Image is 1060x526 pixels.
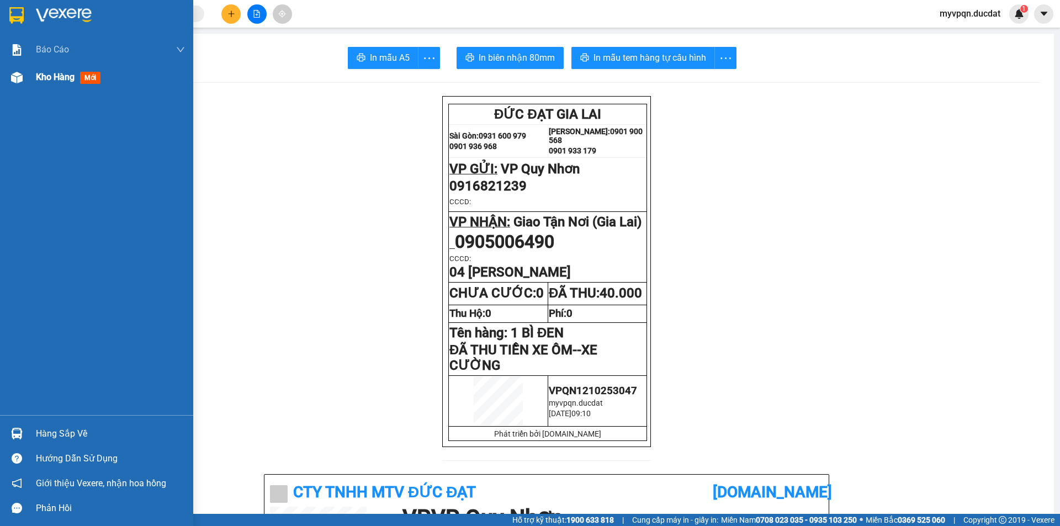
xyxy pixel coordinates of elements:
span: In mẫu tem hàng tự cấu hình [593,51,706,65]
strong: 1900 633 818 [566,516,614,524]
strong: 0931 600 979 [479,131,526,140]
span: In mẫu A5 [370,51,410,65]
span: VP GỬI: [7,72,55,88]
span: printer [357,53,365,63]
button: plus [221,4,241,24]
span: Giới thiệu Vexere, nhận hoa hồng [36,476,166,490]
span: VP GỬI: [449,161,497,177]
sup: 1 [1020,5,1028,13]
span: message [12,503,22,513]
span: myvpqn.ducdat [931,7,1009,20]
img: warehouse-icon [11,428,23,439]
button: printerIn mẫu tem hàng tự cấu hình [571,47,715,69]
strong: Phí: [549,307,573,320]
span: question-circle [12,453,22,464]
img: logo-vxr [9,7,24,24]
strong: ĐÃ THU: [549,285,642,301]
img: solution-icon [11,44,23,56]
span: myvpqn.ducdat [549,399,603,407]
span: notification [12,478,22,488]
span: [DATE] [549,409,571,418]
span: 04 [PERSON_NAME] [449,264,571,280]
strong: 0931 600 979 [7,31,60,52]
span: Tên hàng: [449,325,564,341]
span: In biên nhận 80mm [479,51,555,65]
img: warehouse-icon [11,72,23,83]
strong: 0901 900 568 [71,31,160,52]
span: Cung cấp máy in - giấy in: [632,514,718,526]
span: 40.000 [600,285,642,301]
strong: [PERSON_NAME]: [549,127,610,136]
button: aim [273,4,292,24]
button: file-add [247,4,267,24]
span: 09:10 [571,409,591,418]
div: Hàng sắp về [36,426,185,442]
span: Giao Tận Nơi (Gia Lai) [513,214,642,230]
span: more [418,51,439,65]
span: caret-down [1039,9,1049,19]
strong: 0901 936 968 [7,54,61,64]
span: 0905006490 [455,231,554,252]
span: 1 [1022,5,1026,13]
b: [DOMAIN_NAME] [713,483,832,501]
span: ⚪️ [860,518,863,522]
span: Miền Bắc [866,514,945,526]
strong: 0901 900 568 [549,127,643,145]
strong: 0901 936 968 [449,142,497,151]
span: | [622,514,624,526]
span: printer [465,53,474,63]
span: Hỗ trợ kỹ thuật: [512,514,614,526]
span: CCCD: [449,254,471,263]
span: Báo cáo [36,42,69,56]
div: Hướng dẫn sử dụng [36,450,185,467]
strong: CHƯA CƯỚC: [449,285,544,301]
button: more [714,47,736,69]
span: mới [80,72,100,84]
button: printerIn biên nhận 80mm [457,47,564,69]
img: icon-new-feature [1014,9,1024,19]
span: aim [278,10,286,18]
button: more [418,47,440,69]
span: 1 BÌ ĐEN [511,325,564,341]
span: plus [227,10,235,18]
div: Phản hồi [36,500,185,517]
span: VP Quy Nhơn [501,161,580,177]
span: CCCD: [449,198,471,206]
span: ĐỨC ĐẠT GIA LAI [30,10,137,26]
strong: Sài Gòn: [449,131,479,140]
span: | [953,514,955,526]
strong: 0901 933 179 [71,54,125,64]
strong: 0708 023 035 - 0935 103 250 [756,516,857,524]
button: caret-down [1034,4,1053,24]
span: Kho hàng [36,72,75,82]
span: VPQN1210253047 [549,385,637,397]
span: printer [580,53,589,63]
strong: 0901 933 179 [549,146,596,155]
span: 0 [485,307,491,320]
span: 0 [536,285,544,301]
strong: 0369 525 060 [898,516,945,524]
span: VP NHẬN: [449,214,510,230]
span: file-add [253,10,261,18]
span: VP Quy Nhơn [59,72,137,88]
button: printerIn mẫu A5 [348,47,418,69]
span: down [176,45,185,54]
strong: Thu Hộ: [449,307,491,320]
span: Miền Nam [721,514,857,526]
strong: Sài Gòn: [7,31,40,41]
span: copyright [999,516,1006,524]
span: ĐÃ THU TIỀN XE ÔM--XE CƯỜNG [449,342,597,373]
b: CTy TNHH MTV ĐỨC ĐẠT [293,483,476,501]
span: 0916821239 [449,178,527,194]
td: Phát triển bởi [DOMAIN_NAME] [449,427,647,441]
span: 0 [566,307,573,320]
strong: [PERSON_NAME]: [71,31,140,41]
span: ĐỨC ĐẠT GIA LAI [494,107,601,122]
span: more [715,51,736,65]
